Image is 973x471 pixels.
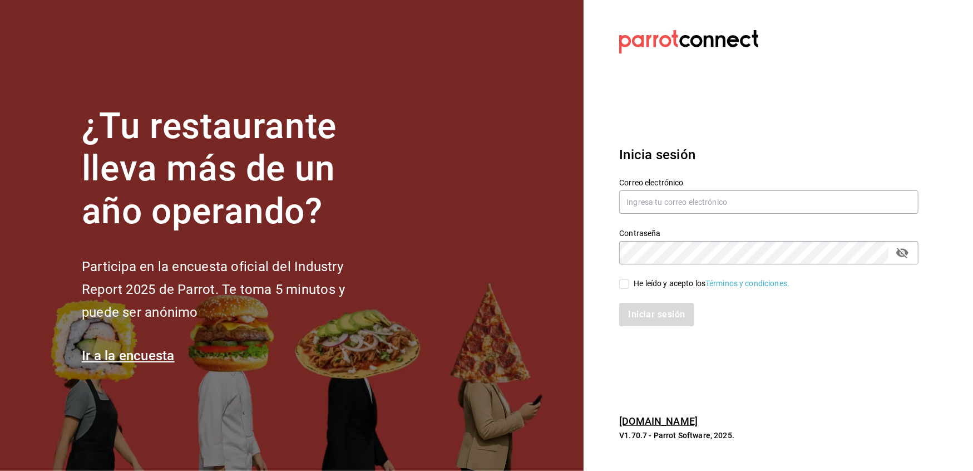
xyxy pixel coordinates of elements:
[705,279,789,288] a: Términos y condiciones.
[893,243,912,262] button: passwordField
[619,415,698,427] a: [DOMAIN_NAME]
[619,145,918,165] h3: Inicia sesión
[634,278,789,290] div: He leído y acepto los
[82,105,382,233] h1: ¿Tu restaurante lleva más de un año operando?
[619,179,918,187] label: Correo electrónico
[82,256,382,323] h2: Participa en la encuesta oficial del Industry Report 2025 de Parrot. Te toma 5 minutos y puede se...
[82,348,175,364] a: Ir a la encuesta
[619,229,918,237] label: Contraseña
[619,430,918,441] p: V1.70.7 - Parrot Software, 2025.
[619,190,918,214] input: Ingresa tu correo electrónico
